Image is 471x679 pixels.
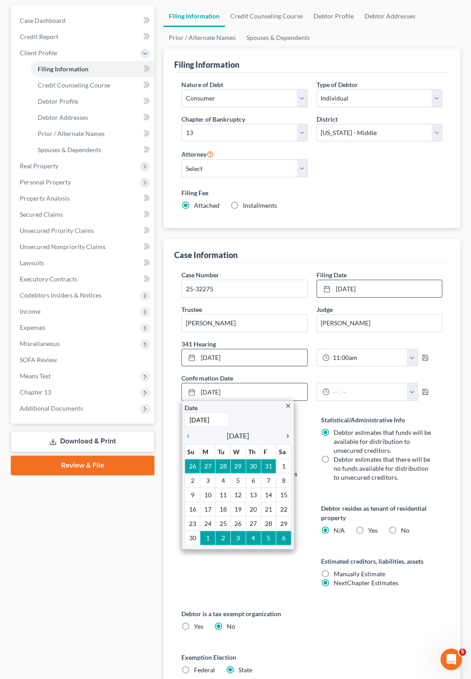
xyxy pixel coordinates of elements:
[13,29,154,45] a: Credit Report
[280,430,291,441] a: chevron_right
[440,648,462,670] iframe: Intercom live chat
[11,456,154,475] a: Review & File
[276,445,291,459] th: Sa
[185,430,196,441] a: chevron_left
[317,114,338,124] label: District
[246,502,261,517] td: 20
[163,5,225,27] a: Filing Information
[20,404,83,412] span: Additional Documents
[261,502,276,517] td: 21
[230,488,246,502] td: 12
[20,275,77,283] span: Executory Contracts
[276,517,291,531] td: 29
[200,517,216,531] td: 24
[194,622,203,630] span: Yes
[261,517,276,531] td: 28
[181,653,442,662] label: Exemption Election
[230,459,246,473] td: 29
[276,502,291,517] td: 22
[181,415,303,426] label: Version of legal data applied to case
[20,17,66,24] span: Case Dashboard
[334,570,385,578] span: Manually Estimate
[38,97,78,105] span: Debtor Profile
[276,488,291,502] td: 15
[13,352,154,368] a: SOFA Review
[276,473,291,488] td: 8
[11,431,154,452] a: Download & Print
[185,488,200,502] td: 9
[20,324,45,331] span: Expenses
[181,149,214,159] label: Attorney
[13,271,154,287] a: Executory Contracts
[225,5,308,27] a: Credit Counseling Course
[246,531,261,545] td: 4
[321,415,442,425] label: Statistical/Administrative Info
[20,388,51,396] span: Chapter 13
[216,517,231,531] td: 25
[359,5,420,27] a: Debtor Addresses
[261,488,276,502] td: 14
[216,473,231,488] td: 4
[317,270,347,280] label: Filing Date
[321,556,442,566] label: Estimated creditors, liabilities, assets
[20,178,71,186] span: Personal Property
[38,81,110,89] span: Credit Counseling Course
[230,502,246,517] td: 19
[181,609,442,618] label: Debtor is a tax exempt organization
[31,126,154,142] a: Prior / Alternate Names
[246,517,261,531] td: 27
[13,190,154,206] a: Property Analysis
[31,142,154,158] a: Spouses & Dependents
[38,114,88,121] span: Debtor Addresses
[200,488,216,502] td: 10
[20,162,58,170] span: Real Property
[20,194,70,202] span: Property Analysis
[230,445,246,459] th: W
[317,280,442,297] a: [DATE]
[13,13,154,29] a: Case Dashboard
[317,80,358,89] label: Type of Debtor
[200,531,216,545] td: 1
[285,403,291,409] i: close
[230,517,246,531] td: 26
[276,531,291,545] td: 6
[194,202,220,209] span: Attached
[20,372,51,380] span: Means Test
[334,429,431,454] span: Debtor estimates that funds will be available for distribution to unsecured creditors.
[185,473,200,488] td: 2
[227,622,235,630] span: No
[38,130,105,137] span: Prior / Alternate Names
[261,459,276,473] td: 31
[177,373,447,383] label: Confirmation Date
[20,291,101,299] span: Codebtors Insiders & Notices
[200,459,216,473] td: 27
[200,502,216,517] td: 17
[185,517,200,531] td: 23
[246,445,261,459] th: Th
[246,473,261,488] td: 6
[280,433,291,440] i: chevron_right
[20,307,40,315] span: Income
[238,666,252,674] span: State
[185,445,200,459] th: Su
[31,110,154,126] a: Debtor Addresses
[227,430,249,441] span: [DATE]
[185,433,196,440] i: chevron_left
[261,531,276,545] td: 5
[13,239,154,255] a: Unsecured Nonpriority Claims
[181,305,202,314] label: Trustee
[174,250,238,260] div: Case Information
[20,340,60,347] span: Miscellaneous
[20,227,94,234] span: Unsecured Priority Claims
[216,445,231,459] th: Tu
[241,27,315,48] a: Spouses & Dependents
[317,315,442,332] input: --
[216,488,231,502] td: 11
[230,531,246,545] td: 3
[246,459,261,473] td: 30
[181,270,219,280] label: Case Number
[216,459,231,473] td: 28
[182,315,307,332] input: --
[230,473,246,488] td: 5
[13,206,154,223] a: Secured Claims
